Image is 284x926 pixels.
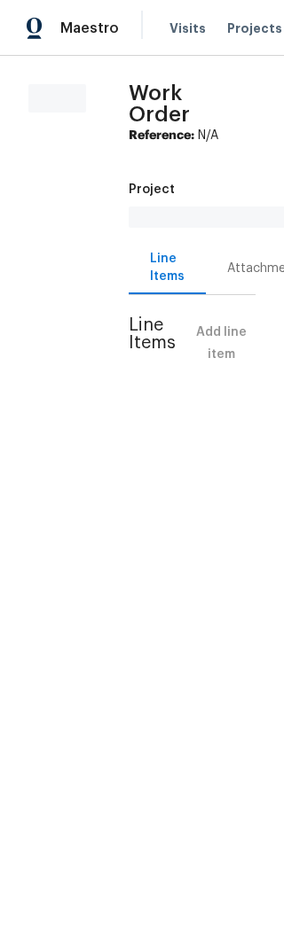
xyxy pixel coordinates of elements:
[150,250,185,285] div: Line Items
[129,127,256,144] div: N/A
[129,82,190,125] span: Work Order
[129,183,175,196] h5: Project
[227,19,282,37] span: Projects
[129,129,194,142] b: Reference:
[60,19,119,37] span: Maestro
[170,19,206,37] span: Visits
[129,316,187,370] span: Line Items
